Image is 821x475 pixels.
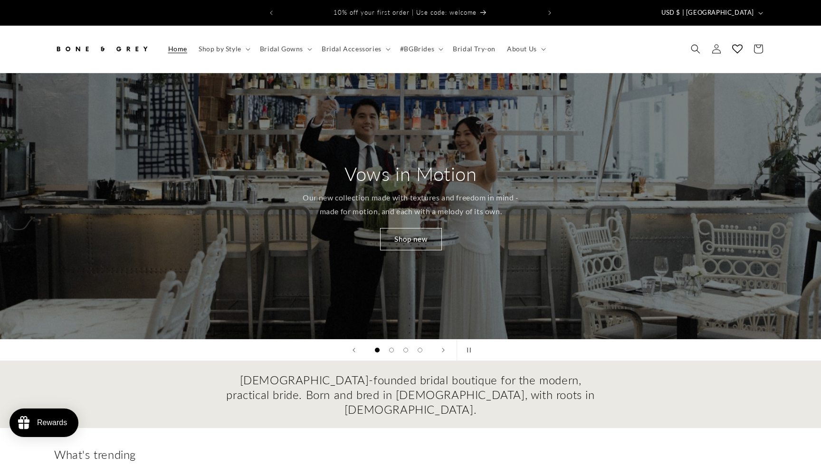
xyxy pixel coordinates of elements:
h2: Vows in Motion [344,161,477,186]
summary: Shop by Style [193,39,254,59]
a: Home [162,39,193,59]
a: Bone and Grey Bridal [51,35,153,63]
span: Home [168,45,187,53]
button: Load slide 3 of 4 [399,343,413,357]
h2: [DEMOGRAPHIC_DATA]-founded bridal boutique for the modern, practical bride. Born and bred in [DEM... [225,372,596,417]
button: Previous announcement [261,4,282,22]
summary: Bridal Accessories [316,39,394,59]
span: Bridal Accessories [322,45,382,53]
summary: About Us [501,39,550,59]
div: Rewards [37,418,67,427]
button: Previous slide [344,340,364,361]
h2: What's trending [54,447,767,462]
button: Load slide 4 of 4 [413,343,427,357]
a: Bridal Try-on [447,39,501,59]
img: Bone and Grey Bridal [54,38,149,59]
span: 10% off your first order | Use code: welcome [334,9,477,16]
span: Bridal Try-on [453,45,496,53]
summary: Search [685,38,706,59]
span: USD $ | [GEOGRAPHIC_DATA] [661,8,754,18]
button: Load slide 2 of 4 [384,343,399,357]
span: Shop by Style [199,45,241,53]
button: Load slide 1 of 4 [370,343,384,357]
span: About Us [507,45,537,53]
a: Shop new [380,228,441,250]
button: Next announcement [539,4,560,22]
p: Our new collection made with textures and freedom in mind - made for motion, and each with a melo... [298,191,524,218]
span: Bridal Gowns [260,45,303,53]
span: #BGBrides [400,45,434,53]
summary: Bridal Gowns [254,39,316,59]
button: USD $ | [GEOGRAPHIC_DATA] [656,4,767,22]
summary: #BGBrides [394,39,447,59]
button: Pause slideshow [457,340,477,361]
button: Next slide [433,340,454,361]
